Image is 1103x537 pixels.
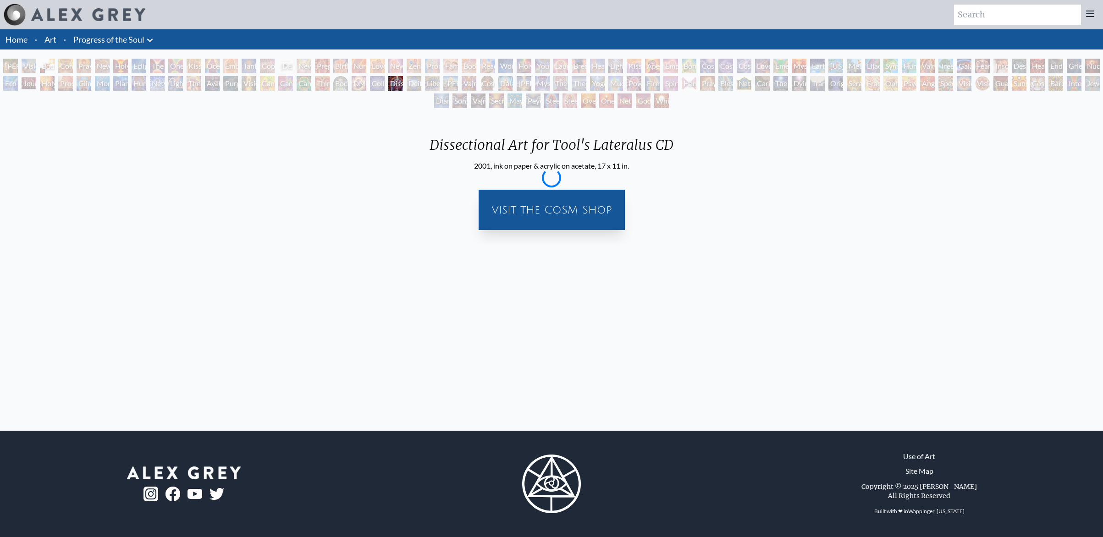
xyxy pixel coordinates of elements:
[993,59,1008,73] div: Insomnia
[132,59,146,73] div: Eclipse
[636,93,651,108] div: Godself
[608,76,623,91] div: Mudra
[883,76,898,91] div: Ophanic Eyelash
[871,504,968,519] div: Built with ❤ in
[1067,59,1081,73] div: Grieving
[903,451,935,462] a: Use of Art
[920,76,935,91] div: Angel Skin
[407,59,421,73] div: Zena Lotus
[462,76,476,91] div: Vajra Guru
[718,76,733,91] div: Blessing Hand
[908,508,965,515] a: Wappinger, [US_STATE]
[132,76,146,91] div: Human Geometry
[443,76,458,91] div: [PERSON_NAME]
[31,29,41,49] li: ·
[1085,59,1100,73] div: Nuclear Crucifixion
[113,59,128,73] div: Holy Grail
[553,59,568,73] div: Laughing Man
[847,76,861,91] div: Seraphic Transport Docking on the Third Eye
[6,34,28,44] a: Home
[572,59,586,73] div: Breathing
[975,76,990,91] div: Vision [PERSON_NAME]
[95,59,110,73] div: New Man New Woman
[682,76,696,91] div: Hands that See
[58,59,73,73] div: Contemplation
[223,59,238,73] div: Embracing
[223,76,238,91] div: Purging
[150,76,165,91] div: Networks
[242,76,256,91] div: Vision Tree
[773,59,788,73] div: Emerald Grail
[517,76,531,91] div: [PERSON_NAME]
[773,76,788,91] div: The Soul Finds It's Way
[22,59,36,73] div: Visionary Origin of Language
[865,76,880,91] div: Fractal Eyes
[517,59,531,73] div: Holy Family
[792,76,806,91] div: Dying
[95,76,110,91] div: Monochord
[480,59,495,73] div: Reading
[608,59,623,73] div: Lightweaver
[654,93,669,108] div: White Light
[938,76,953,91] div: Spectral Lotus
[242,59,256,73] div: Tantra
[168,59,183,73] div: One Taste
[498,59,513,73] div: Wonder
[422,137,681,160] div: Dissectional Art for Tool's Lateralus CD
[388,76,403,91] div: Dissectional Art for Tool's Lateralus CD
[489,93,504,108] div: Secret Writing Being
[205,59,220,73] div: Ocean of Love Bliss
[810,76,825,91] div: Transfiguration
[3,59,18,73] div: [PERSON_NAME] & Eve
[847,59,861,73] div: Metamorphosis
[828,76,843,91] div: Original Face
[165,487,180,501] img: fb-logo.png
[77,76,91,91] div: Glimpsing the Empyrean
[1030,59,1045,73] div: Headache
[535,59,550,73] div: Young & Old
[618,93,632,108] div: Net of Being
[1085,76,1100,91] div: Jewel Being
[388,59,403,73] div: New Family
[627,59,641,73] div: Kiss of the [MEDICAL_DATA]
[3,76,18,91] div: Eco-Atlas
[755,76,770,91] div: Caring
[828,59,843,73] div: [US_STATE] Song
[627,76,641,91] div: Power to the Peaceful
[434,93,449,108] div: Diamond Being
[700,59,715,73] div: Cosmic Creativity
[737,59,751,73] div: Cosmic Lovers
[957,76,971,91] div: Vision Crystal
[113,76,128,91] div: Planetary Prayers
[315,76,330,91] div: Third Eye Tears of Joy
[44,33,56,46] a: Art
[792,59,806,73] div: Mysteriosa 2
[1048,76,1063,91] div: Bardo Being
[883,59,898,73] div: Symbiosis: Gall Wasp & Oak Tree
[484,195,619,225] div: Visit the CoSM Shop
[480,76,495,91] div: Cosmic [DEMOGRAPHIC_DATA]
[58,76,73,91] div: Prostration
[553,76,568,91] div: The Seer
[1012,76,1026,91] div: Sunyata
[581,93,596,108] div: Oversoul
[77,59,91,73] div: Praying
[60,29,70,49] li: ·
[905,466,933,477] a: Site Map
[333,76,348,91] div: Body/Mind as a Vibratory Field of Energy
[865,59,880,73] div: Lilacs
[278,76,293,91] div: Cannabis Sutra
[333,59,348,73] div: Birth
[40,59,55,73] div: Body, Mind, Spirit
[425,59,440,73] div: Promise
[352,59,366,73] div: Nursing
[422,160,681,171] div: 2001, ink on paper & acrylic on acetate, 17 x 11 in.
[810,59,825,73] div: Earth Energies
[563,93,577,108] div: Steeplehead 2
[452,93,467,108] div: Song of Vajra Being
[22,76,36,91] div: Journey of the Wounded Healer
[700,76,715,91] div: Praying Hands
[40,76,55,91] div: Holy Fire
[425,76,440,91] div: Liberation Through Seeing
[443,59,458,73] div: Family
